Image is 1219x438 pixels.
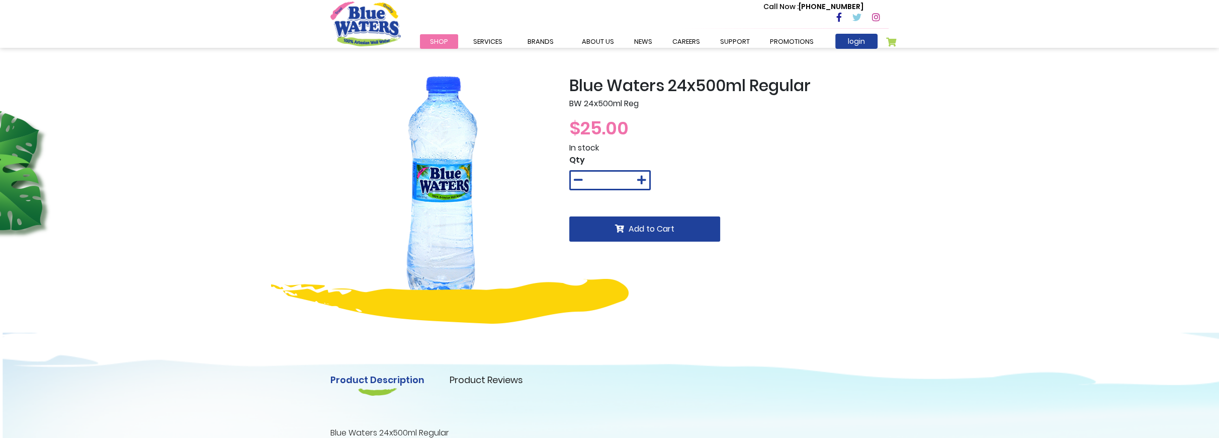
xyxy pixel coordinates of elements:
[569,98,889,110] p: BW 24x500ml Reg
[629,223,674,235] span: Add to Cart
[710,34,760,49] a: support
[569,154,585,166] span: Qty
[835,34,878,49] a: login
[760,34,824,49] a: Promotions
[271,279,629,324] img: yellow-design.png
[473,37,502,46] span: Services
[569,216,720,242] button: Add to Cart
[330,76,554,300] img: Blue_Waters_24x500ml_Regular_1_4.png
[662,34,710,49] a: careers
[624,34,662,49] a: News
[572,34,624,49] a: about us
[330,373,424,387] a: Product Description
[330,2,401,46] a: store logo
[569,115,629,141] span: $25.00
[430,37,448,46] span: Shop
[763,2,863,12] p: [PHONE_NUMBER]
[450,373,523,387] a: Product Reviews
[569,76,889,95] h2: Blue Waters 24x500ml Regular
[528,37,554,46] span: Brands
[763,2,799,12] span: Call Now :
[569,142,599,154] span: In stock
